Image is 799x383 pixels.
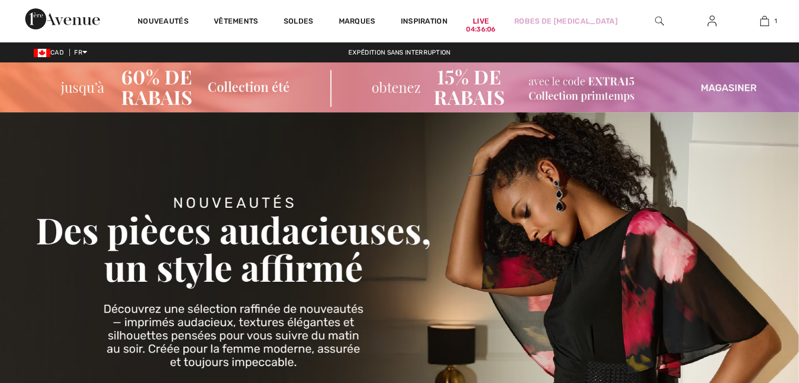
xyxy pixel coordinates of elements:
[774,16,777,26] span: 1
[466,25,495,35] div: 04:36:06
[708,15,717,27] img: Mes infos
[401,17,448,28] span: Inspiration
[34,49,68,56] span: CAD
[760,15,769,27] img: Mon panier
[284,17,314,28] a: Soldes
[34,49,50,57] img: Canadian Dollar
[138,17,189,28] a: Nouveautés
[514,16,618,27] a: Robes de [MEDICAL_DATA]
[739,15,790,27] a: 1
[473,16,489,27] a: Live04:36:06
[25,8,100,29] img: 1ère Avenue
[339,17,376,28] a: Marques
[699,15,725,28] a: Se connecter
[74,49,87,56] span: FR
[655,15,664,27] img: recherche
[214,17,258,28] a: Vêtements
